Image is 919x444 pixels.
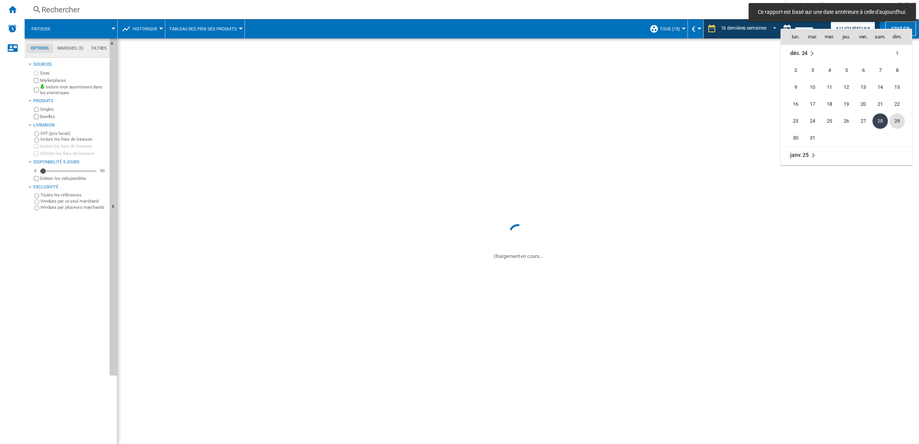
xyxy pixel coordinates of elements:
td: Monday December 30 2024 [781,130,804,147]
td: Friday December 13 2024 [855,79,872,96]
tr: Week 3 [781,79,912,96]
span: déc. 24 [790,50,807,56]
span: 11 [822,80,837,95]
md-calendar: Calendar [781,29,912,165]
span: Ce rapport est basé sur une date antérieure à celle d'aujourd'hui. [756,8,909,16]
td: Saturday December 14 2024 [872,79,889,96]
td: January 2025 [781,147,912,164]
span: 7 [872,63,888,78]
td: Monday December 2 2024 [781,62,804,79]
span: 15 [889,80,905,95]
td: Thursday December 12 2024 [838,79,855,96]
td: Thursday December 5 2024 [838,62,855,79]
span: 24 [805,113,820,129]
span: 30 [788,130,803,146]
td: Monday December 23 2024 [781,113,804,130]
th: dim. [889,29,912,45]
td: Sunday December 22 2024 [889,96,912,113]
span: 8 [889,63,905,78]
td: Wednesday December 11 2024 [821,79,838,96]
th: lun. [781,29,804,45]
span: 10 [805,80,820,95]
span: 20 [856,96,871,112]
span: 23 [788,113,803,129]
td: Wednesday December 18 2024 [821,96,838,113]
td: Sunday December 1 2024 [889,45,912,62]
td: December 2024 [781,45,838,62]
td: Wednesday December 4 2024 [821,62,838,79]
span: 9 [788,80,803,95]
span: 5 [839,63,854,78]
td: Tuesday December 10 2024 [804,79,821,96]
span: 25 [822,113,837,129]
tr: Week undefined [781,147,912,164]
td: Saturday December 7 2024 [872,62,889,79]
td: Tuesday December 31 2024 [804,130,821,147]
span: 29 [889,113,905,129]
span: 4 [822,63,837,78]
tr: Week 1 [781,45,912,62]
span: 16 [788,96,803,112]
th: jeu. [838,29,855,45]
tr: Week 6 [781,130,912,147]
span: 2 [788,63,803,78]
span: 27 [856,113,871,129]
td: Sunday December 15 2024 [889,79,912,96]
span: janv. 25 [790,152,809,158]
span: 6 [856,63,871,78]
td: Sunday December 29 2024 [889,113,912,130]
tr: Week 4 [781,96,912,113]
td: Friday December 27 2024 [855,113,872,130]
span: 3 [805,63,820,78]
th: mer. [821,29,838,45]
span: 19 [839,96,854,112]
span: 31 [805,130,820,146]
span: 18 [822,96,837,112]
tr: Week 5 [781,113,912,130]
td: Sunday December 8 2024 [889,62,912,79]
span: 28 [872,113,888,129]
td: Friday December 20 2024 [855,96,872,113]
td: Monday December 9 2024 [781,79,804,96]
span: 17 [805,96,820,112]
td: Tuesday December 3 2024 [804,62,821,79]
td: Friday December 6 2024 [855,62,872,79]
span: 1 [889,46,905,61]
td: Tuesday December 24 2024 [804,113,821,130]
td: Thursday December 26 2024 [838,113,855,130]
th: sam. [872,29,889,45]
span: 14 [872,80,888,95]
td: Thursday December 19 2024 [838,96,855,113]
th: mar. [804,29,821,45]
span: 22 [889,96,905,112]
tr: Week 2 [781,62,912,79]
span: 21 [872,96,888,112]
td: Saturday December 21 2024 [872,96,889,113]
span: 13 [856,80,871,95]
td: Monday December 16 2024 [781,96,804,113]
span: 12 [839,80,854,95]
td: Saturday December 28 2024 [872,113,889,130]
td: Tuesday December 17 2024 [804,96,821,113]
th: ven. [855,29,872,45]
span: 26 [839,113,854,129]
td: Wednesday December 25 2024 [821,113,838,130]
